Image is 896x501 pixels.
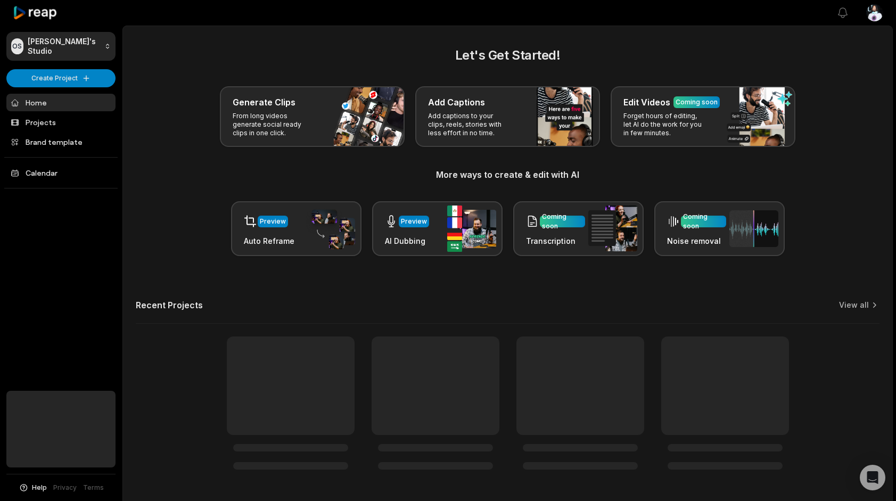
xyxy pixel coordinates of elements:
div: Open Intercom Messenger [860,465,885,490]
h3: Generate Clips [233,96,295,109]
span: Help [32,483,47,492]
div: Coming soon [676,97,718,107]
h3: Noise removal [667,235,726,247]
a: Terms [83,483,104,492]
img: auto_reframe.png [306,208,355,250]
a: Calendar [6,164,116,182]
img: transcription.png [588,206,637,251]
div: OS [11,38,23,54]
h3: Transcription [526,235,585,247]
h2: Recent Projects [136,300,203,310]
a: View all [839,300,869,310]
h2: Let's Get Started! [136,46,879,65]
h3: Add Captions [428,96,485,109]
a: Privacy [53,483,77,492]
a: Projects [6,113,116,131]
div: Preview [401,217,427,226]
div: Preview [260,217,286,226]
button: Help [19,483,47,492]
p: [PERSON_NAME]'s Studio [28,37,100,56]
div: Coming soon [542,212,583,231]
a: Home [6,94,116,111]
h3: AI Dubbing [385,235,429,247]
h3: Auto Reframe [244,235,294,247]
p: Forget hours of editing, let AI do the work for you in few minutes. [623,112,706,137]
button: Create Project [6,69,116,87]
p: From long videos generate social ready clips in one click. [233,112,315,137]
div: Coming soon [683,212,724,231]
a: Brand template [6,133,116,151]
h3: More ways to create & edit with AI [136,168,879,181]
h3: Edit Videos [623,96,670,109]
img: noise_removal.png [729,210,778,247]
img: ai_dubbing.png [447,206,496,252]
p: Add captions to your clips, reels, stories with less effort in no time. [428,112,511,137]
